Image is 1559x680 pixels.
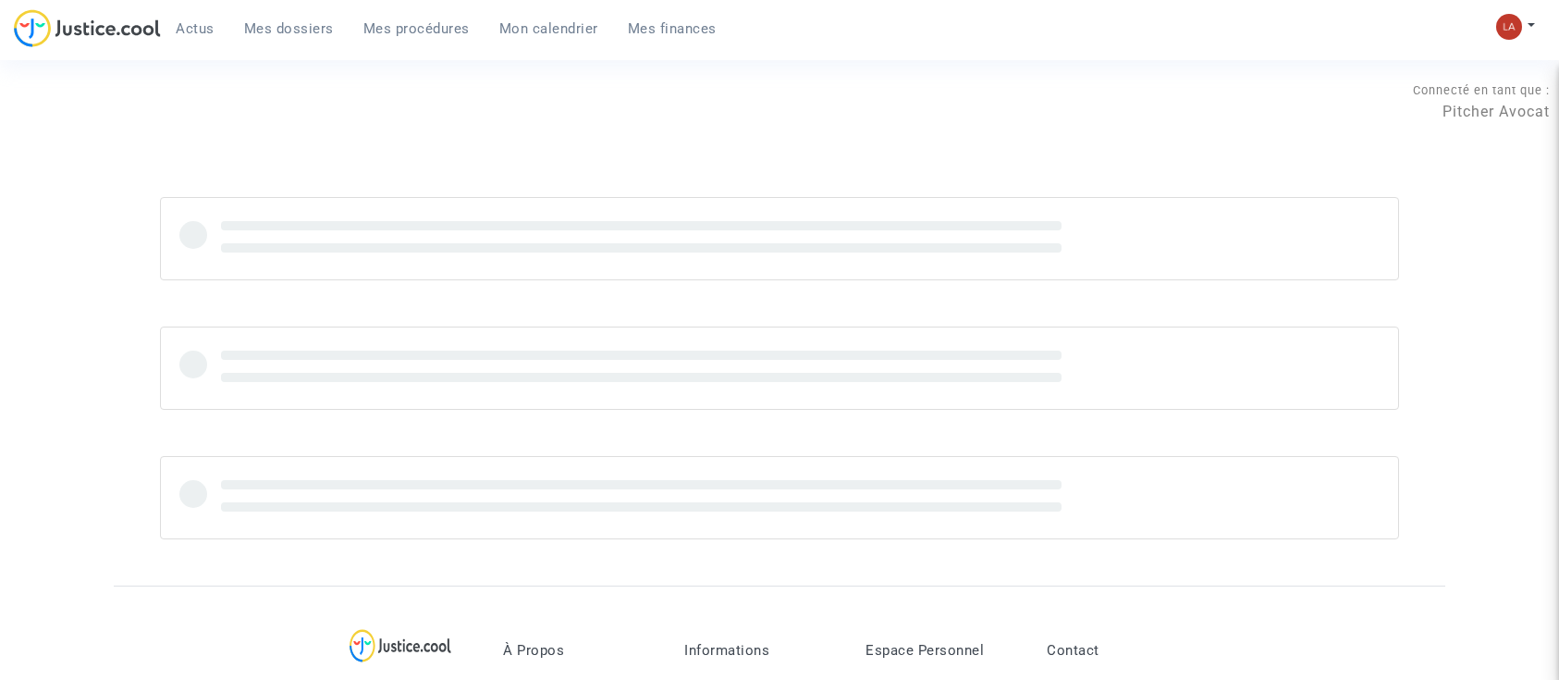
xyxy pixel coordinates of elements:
span: Mes procédures [363,20,470,37]
span: Mon calendrier [499,20,598,37]
span: Mes finances [628,20,717,37]
span: Actus [176,20,215,37]
span: Mes dossiers [244,20,334,37]
a: Mon calendrier [485,15,613,43]
img: jc-logo.svg [14,9,161,47]
p: Espace Personnel [865,642,1019,659]
a: Mes finances [613,15,731,43]
a: Mes procédures [349,15,485,43]
p: Informations [684,642,838,659]
p: À Propos [503,642,657,659]
a: Mes dossiers [229,15,349,43]
span: Connecté en tant que : [1413,83,1550,97]
img: 3f9b7d9779f7b0ffc2b90d026f0682a9 [1496,14,1522,40]
p: Contact [1047,642,1200,659]
a: Actus [161,15,229,43]
img: logo-lg.svg [350,629,452,662]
